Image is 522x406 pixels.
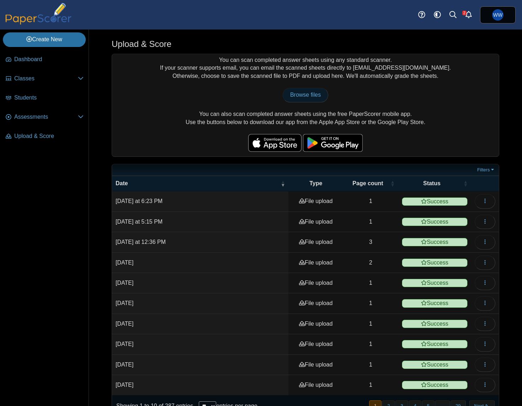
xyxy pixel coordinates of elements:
span: Status [402,180,462,187]
td: 1 [343,212,398,232]
a: Classes [3,70,86,87]
td: 1 [343,375,398,395]
span: Dashboard [14,55,84,63]
span: Success [402,299,468,308]
td: 2 [343,253,398,273]
a: Students [3,90,86,107]
time: Sep 25, 2025 at 9:31 PM [116,362,133,368]
span: Success [402,279,468,287]
a: Upload & Score [3,128,86,145]
span: Type [292,180,340,187]
a: Filters [475,166,497,173]
td: 1 [343,293,398,314]
td: File upload [288,273,343,293]
span: Date [116,180,279,187]
td: File upload [288,314,343,334]
span: Success [402,238,468,246]
span: Success [402,258,468,267]
td: File upload [288,232,343,252]
td: File upload [288,375,343,395]
span: Page count : Activate to sort [390,180,395,187]
time: Sep 25, 2025 at 9:39 PM [116,300,133,306]
span: Date : Activate to remove sorting [281,180,285,187]
td: File upload [288,293,343,314]
td: File upload [288,253,343,273]
td: 1 [343,334,398,354]
time: Sep 30, 2025 at 7:08 PM [116,280,133,286]
td: 3 [343,232,398,252]
span: Success [402,218,468,226]
a: Dashboard [3,51,86,68]
div: You can scan completed answer sheets using any standard scanner. If your scanner supports email, ... [112,54,499,156]
td: 1 [343,273,398,293]
img: apple-store-badge.svg [248,134,302,152]
time: Sep 25, 2025 at 9:34 PM [116,341,133,347]
span: Upload & Score [14,132,84,140]
td: 1 [343,191,398,212]
span: Page count [347,180,389,187]
time: Sep 30, 2025 at 7:08 PM [116,260,133,266]
a: William Whitney [480,6,516,23]
span: Students [14,94,84,102]
a: Alerts [461,7,476,23]
span: Browse files [290,92,321,98]
a: PaperScorer [3,20,74,26]
span: Success [402,381,468,389]
span: Success [402,320,468,328]
a: Assessments [3,109,86,126]
time: Oct 13, 2025 at 12:36 PM [116,239,166,245]
span: Success [402,360,468,369]
td: 1 [343,355,398,375]
time: Oct 14, 2025 at 6:23 PM [116,198,163,204]
img: PaperScorer [3,3,74,25]
span: Status : Activate to sort [463,180,468,187]
span: Classes [14,75,78,82]
a: Create New [3,32,86,47]
span: Assessments [14,113,78,121]
td: File upload [288,355,343,375]
td: File upload [288,191,343,212]
td: 1 [343,314,398,334]
span: William Whitney [492,9,504,21]
span: Success [402,340,468,348]
td: File upload [288,334,343,354]
time: Sep 25, 2025 at 8:47 PM [116,382,133,388]
time: Oct 14, 2025 at 5:15 PM [116,219,163,225]
time: Sep 25, 2025 at 9:36 PM [116,321,133,327]
td: File upload [288,212,343,232]
span: Success [402,197,468,206]
h1: Upload & Score [112,38,171,50]
img: google-play-badge.png [303,134,363,152]
span: William Whitney [493,12,502,17]
a: Browse files [283,88,328,102]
